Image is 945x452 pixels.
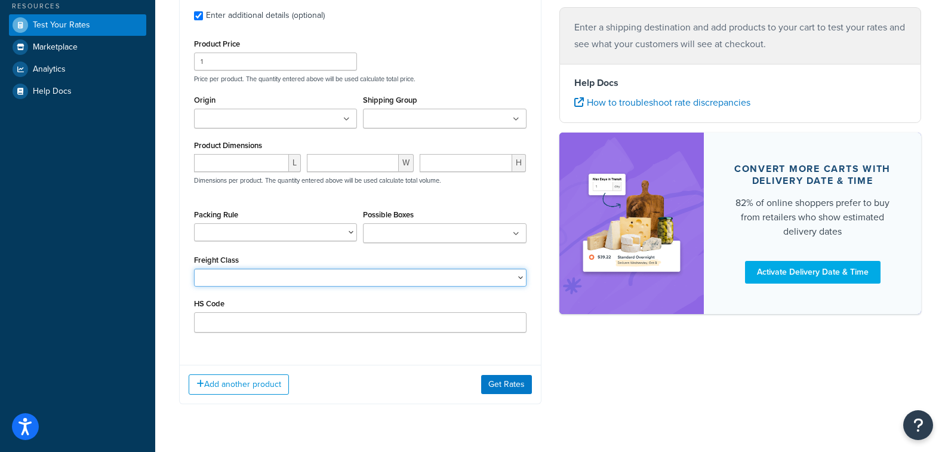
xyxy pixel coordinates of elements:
[9,36,146,58] a: Marketplace
[189,374,289,395] button: Add another product
[574,19,907,53] p: Enter a shipping destination and add products to your cart to test your rates and see what your c...
[194,299,224,308] label: HS Code
[9,81,146,102] a: Help Docs
[745,261,881,284] a: Activate Delivery Date & Time
[194,256,239,265] label: Freight Class
[903,410,933,440] button: Open Resource Center
[9,14,146,36] a: Test Your Rates
[732,196,892,239] div: 82% of online shoppers prefer to buy from retailers who show estimated delivery dates
[289,154,301,172] span: L
[9,1,146,11] div: Resources
[512,154,526,172] span: H
[194,39,240,48] label: Product Price
[33,64,66,75] span: Analytics
[399,154,414,172] span: W
[194,210,238,219] label: Packing Rule
[9,59,146,80] a: Analytics
[194,96,216,104] label: Origin
[33,42,78,53] span: Marketplace
[481,375,532,394] button: Get Rates
[33,87,72,97] span: Help Docs
[363,96,417,104] label: Shipping Group
[732,163,892,187] div: Convert more carts with delivery date & time
[574,96,750,109] a: How to troubleshoot rate discrepancies
[577,150,687,296] img: feature-image-ddt-36eae7f7280da8017bfb280eaccd9c446f90b1fe08728e4019434db127062ab4.png
[206,7,325,24] div: Enter additional details (optional)
[363,210,414,219] label: Possible Boxes
[194,141,262,150] label: Product Dimensions
[191,176,441,185] p: Dimensions per product. The quantity entered above will be used calculate total volume.
[194,11,203,20] input: Enter additional details (optional)
[191,75,530,83] p: Price per product. The quantity entered above will be used calculate total price.
[33,20,90,30] span: Test Your Rates
[574,76,907,90] h4: Help Docs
